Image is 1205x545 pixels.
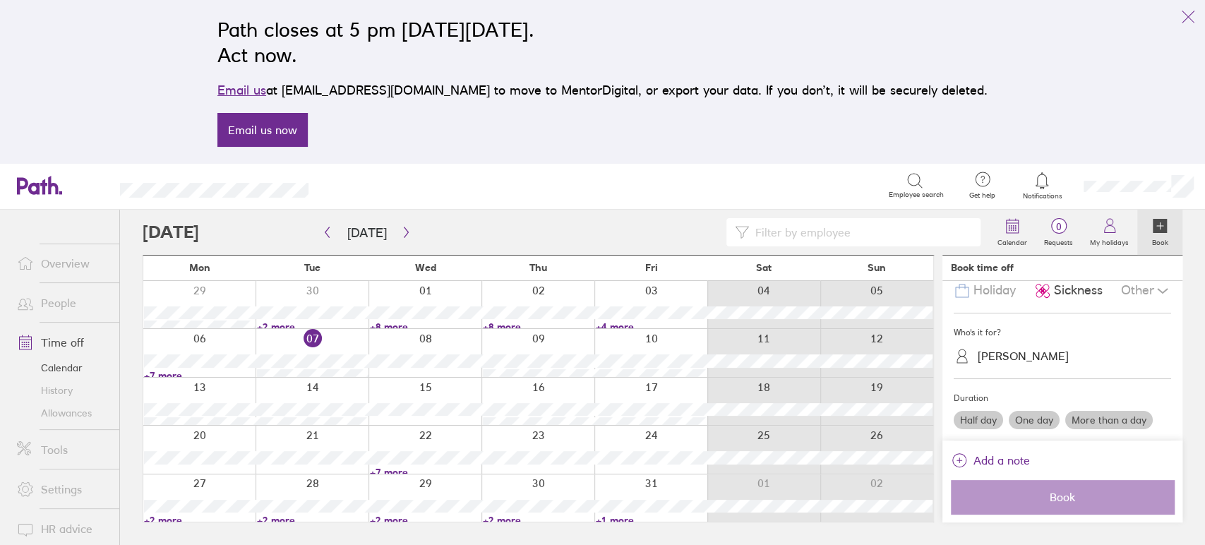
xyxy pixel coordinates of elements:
label: Calendar [989,234,1036,247]
button: [DATE] [336,221,398,244]
a: Calendar [6,357,119,379]
a: Calendar [989,210,1036,255]
div: Who's it for? [954,322,1171,343]
a: +1 more [595,514,707,527]
div: [PERSON_NAME] [978,349,1069,363]
a: Book [1137,210,1182,255]
span: 0 [1036,221,1081,232]
label: Half day [954,411,1003,429]
a: People [6,289,119,317]
a: Email us [217,83,266,97]
a: Tools [6,436,119,464]
a: +2 more [257,514,368,527]
a: +8 more [370,321,481,333]
a: History [6,379,119,402]
a: 0Requests [1036,210,1081,255]
div: Book time off [951,262,1014,273]
a: +8 more [483,321,594,333]
a: +2 more [370,514,481,527]
a: HR advice [6,515,119,543]
span: Thu [529,262,547,273]
p: at [EMAIL_ADDRESS][DOMAIN_NAME] to move to MentorDigital, or export your data. If you don’t, it w... [217,80,988,100]
h2: Path closes at 5 pm [DATE][DATE]. Act now. [217,17,988,68]
a: Time off [6,328,119,357]
span: Tue [304,262,320,273]
span: Book [961,491,1164,503]
button: Add a note [951,449,1030,472]
a: Email us now [217,113,308,147]
span: Sickness [1054,283,1103,298]
span: Sun [868,262,886,273]
input: Filter by employee [749,219,972,246]
span: Fri [645,262,657,273]
a: +7 more [144,369,256,382]
label: My holidays [1081,234,1137,247]
label: Book [1144,234,1177,247]
a: +2 more [144,514,256,527]
button: Book [951,480,1174,514]
div: Duration [954,388,1171,409]
a: Overview [6,249,119,277]
span: Mon [189,262,210,273]
label: Requests [1036,234,1081,247]
a: My holidays [1081,210,1137,255]
a: Settings [6,475,119,503]
span: Holiday [973,283,1016,298]
a: +7 more [370,466,481,479]
label: More than a day [1065,411,1153,429]
div: Search [347,179,383,191]
a: +2 more [483,514,594,527]
div: Other [1121,277,1171,304]
label: One day [1009,411,1060,429]
span: Add a note [973,449,1030,472]
span: Get help [959,191,1005,200]
span: Employee search [889,191,944,199]
a: Notifications [1019,171,1065,200]
span: Sat [756,262,772,273]
span: Notifications [1019,192,1065,200]
a: +2 more [257,321,368,333]
a: Allowances [6,402,119,424]
span: Wed [415,262,436,273]
a: +4 more [595,321,707,333]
